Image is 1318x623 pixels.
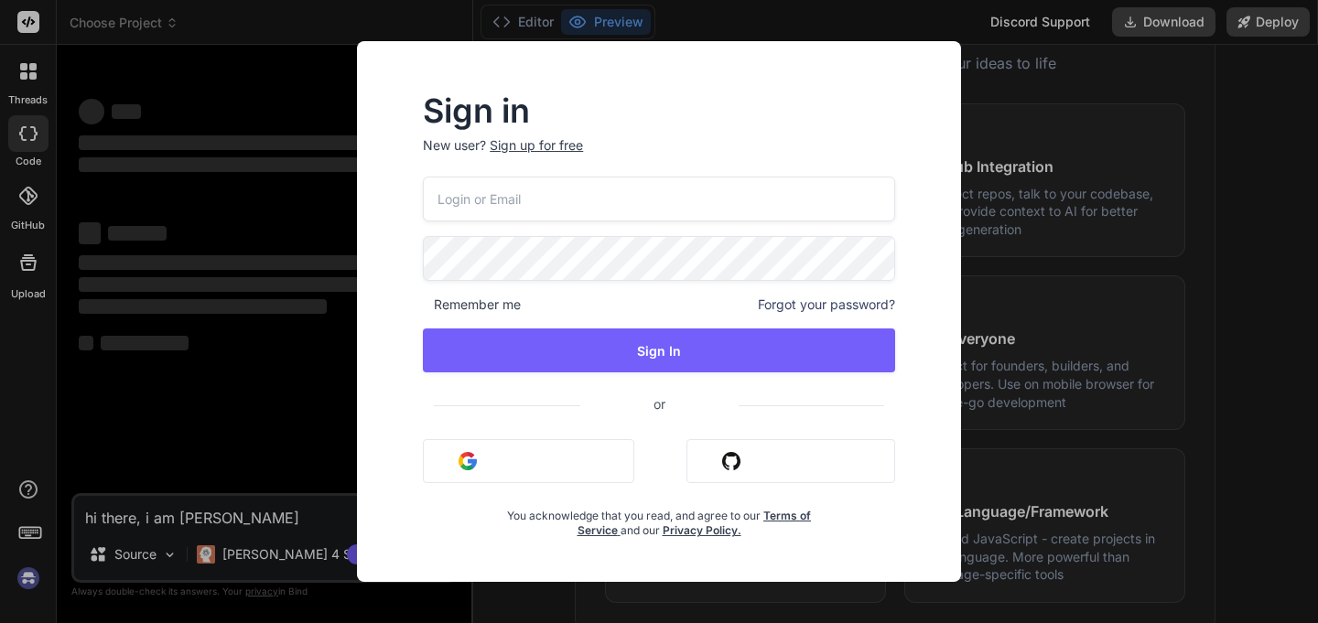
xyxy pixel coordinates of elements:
button: Sign in with Github [686,439,895,483]
button: Sign in with Google [423,439,634,483]
img: github [722,452,740,470]
span: Remember me [423,295,521,314]
a: Privacy Policy. [663,523,741,537]
div: You acknowledge that you read, and agree to our and our [502,498,816,538]
img: google [459,452,477,470]
span: Forgot your password? [758,295,895,314]
h2: Sign in [423,96,895,125]
button: Sign In [423,328,895,372]
input: Login or Email [423,177,895,221]
p: New user? [423,136,895,177]
div: Sign up for free [490,136,583,155]
span: or [580,381,739,426]
a: Terms of Service [578,509,812,537]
